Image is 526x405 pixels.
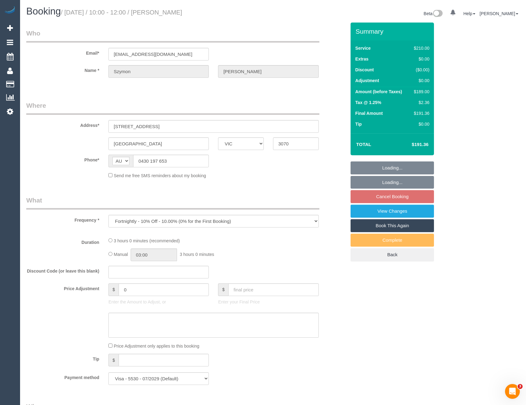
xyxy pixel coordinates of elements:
a: Book This Again [351,219,434,232]
div: $2.36 [411,99,429,106]
span: $ [108,354,119,366]
label: Discount [355,67,374,73]
span: Booking [26,6,61,17]
span: Send me free SMS reminders about my booking [114,173,206,178]
legend: What [26,196,319,210]
label: Adjustment [355,77,379,84]
input: Last Name* [218,65,318,78]
span: Price Adjustment only applies to this booking [114,344,199,349]
img: Automaid Logo [4,6,16,15]
p: Enter your Final Price [218,299,318,305]
span: $ [218,283,228,296]
label: Price Adjustment [22,283,104,292]
iframe: Intercom live chat [505,384,520,399]
legend: Who [26,29,319,43]
div: $189.00 [411,89,429,95]
span: $ [108,283,119,296]
label: Final Amount [355,110,383,116]
label: Name * [22,65,104,73]
span: 3 hours 0 minutes (recommended) [114,238,180,243]
label: Phone* [22,155,104,163]
div: $210.00 [411,45,429,51]
a: Beta [424,11,443,16]
div: $0.00 [411,77,429,84]
span: 3 [518,384,523,389]
h4: $191.36 [393,142,428,147]
strong: Total [356,142,371,147]
label: Service [355,45,371,51]
a: View Changes [351,205,434,218]
div: ($0.00) [411,67,429,73]
label: Tip [22,354,104,362]
label: Duration [22,237,104,245]
label: Payment method [22,372,104,381]
legend: Where [26,101,319,115]
label: Extras [355,56,368,62]
label: Discount Code (or leave this blank) [22,266,104,274]
small: / [DATE] / 10:00 - 12:00 / [PERSON_NAME] [61,9,182,16]
input: Suburb* [108,137,209,150]
h3: Summary [356,28,431,35]
span: Manual [114,252,128,257]
p: Enter the Amount to Adjust, or [108,299,209,305]
span: 3 hours 0 minutes [180,252,214,257]
input: Post Code* [273,137,319,150]
div: $0.00 [411,121,429,127]
label: Frequency * [22,215,104,223]
label: Email* [22,48,104,56]
a: Help [463,11,475,16]
input: First Name* [108,65,209,78]
div: $191.36 [411,110,429,116]
label: Address* [22,120,104,128]
input: Email* [108,48,209,61]
label: Amount (before Taxes) [355,89,402,95]
input: final price [228,283,318,296]
div: $0.00 [411,56,429,62]
a: [PERSON_NAME] [480,11,518,16]
label: Tax @ 1.25% [355,99,381,106]
label: Tip [355,121,362,127]
img: New interface [432,10,443,18]
input: Phone* [133,155,209,167]
a: Back [351,248,434,261]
